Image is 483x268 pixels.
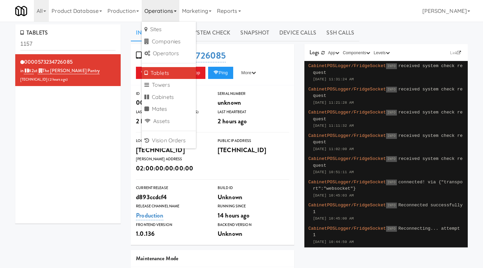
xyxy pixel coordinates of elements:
div: Frontend Version [136,222,207,228]
span: 0000573234726085 [24,58,73,66]
button: More [236,67,261,79]
button: Components [341,49,372,56]
span: received system check request [313,156,463,168]
div: Current Release [136,185,207,191]
div: Last Heartbeat [218,109,289,116]
span: 14 hours ago [218,211,249,220]
img: Micromart [15,5,27,17]
div: 02:00:00:00:00:00 [136,163,207,174]
span: INFO [386,226,397,232]
a: Link [448,49,463,56]
div: Serial Number [218,90,289,97]
button: Reboot [136,67,165,79]
a: SSH Calls [321,24,359,41]
span: CabinetPOSLogger/FridgeSocket [308,226,386,231]
span: Maintenance Mode [136,254,178,262]
span: TABLETS [20,29,48,37]
a: Device Calls [274,24,321,41]
span: [DATE] 10:45:00 AM [313,217,354,221]
span: [DATE] 10:51:11 AM [313,170,354,174]
div: 0000573234726085 [136,97,207,108]
span: CabinetPOSLogger/FridgeSocket [308,203,386,208]
div: ID [136,90,207,97]
li: 0000573234726085in 82at The [PERSON_NAME] Pantry[TECHNICAL_ID] (2 hours ago) [15,54,121,86]
div: [TECHNICAL_ID] [136,144,207,156]
div: [PERSON_NAME] Address [136,156,207,163]
div: Local IP Address [136,138,207,144]
div: Public IP Address [218,138,289,144]
a: Info [131,24,154,41]
span: 2 hours ago [218,117,247,126]
a: Production [136,211,163,220]
div: Release Channel Name [136,203,207,210]
button: App [326,49,341,56]
span: INFO [386,156,397,162]
span: in [20,67,34,74]
span: [TECHNICAL_ID] ( ) [20,77,68,82]
span: at [34,67,100,74]
span: INFO [386,133,397,139]
span: Logs [309,48,319,56]
div: unknown [218,97,289,108]
span: INFO [386,180,397,185]
div: Last Connected (Remote Access) [136,109,207,116]
a: Tablets [142,67,196,79]
a: Snapshot [235,24,274,41]
div: Unknown [218,228,289,240]
span: CabinetPOSLogger/FridgeSocket [308,180,386,185]
input: Search tablets [20,38,116,50]
span: [DATE] 10:45:03 AM [313,193,354,198]
span: received system check request [313,63,463,75]
span: CabinetPOSLogger/FridgeSocket [308,63,386,68]
a: Mates [142,103,196,115]
span: received system check request [313,110,463,122]
a: Sites [142,23,196,36]
a: 82 [24,67,34,74]
span: Reconnected successfully 1 [313,203,463,214]
button: Ping [208,67,233,79]
div: 1.0.136 [136,228,207,240]
a: Companies [142,36,196,48]
span: INFO [386,203,397,208]
div: [TECHNICAL_ID] [218,144,289,156]
a: System Check [186,24,235,41]
span: [DATE] 10:44:59 AM [313,240,354,244]
span: 2 hours ago [136,117,165,126]
span: 2 hours ago [50,77,66,82]
div: Build Id [218,185,289,191]
div: Unknown [218,191,289,203]
a: Operators [142,47,196,60]
button: Levels [372,49,391,56]
span: [DATE] 11:31:24 AM [313,77,354,81]
a: The [PERSON_NAME] Pantry [38,67,100,74]
span: [DATE] 11:21:28 AM [313,101,354,105]
span: CabinetPOSLogger/FridgeSocket [308,110,386,115]
a: Cabinets [142,91,196,103]
a: Assets [142,115,196,127]
a: Vision Orders [142,135,196,147]
div: Running Since [218,203,289,210]
span: CabinetPOSLogger/FridgeSocket [308,133,386,138]
span: [DATE] 11:11:32 AM [313,124,354,128]
div: d893ccdcf4 [136,191,207,203]
span: [DATE] 11:02:00 AM [313,147,354,151]
span: INFO [386,63,397,69]
a: Towers [142,79,196,91]
span: CabinetPOSLogger/FridgeSocket [308,87,386,92]
span: INFO [386,87,397,92]
div: Backend Version [218,222,289,228]
span: INFO [386,110,397,116]
span: CabinetPOSLogger/FridgeSocket [308,156,386,161]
